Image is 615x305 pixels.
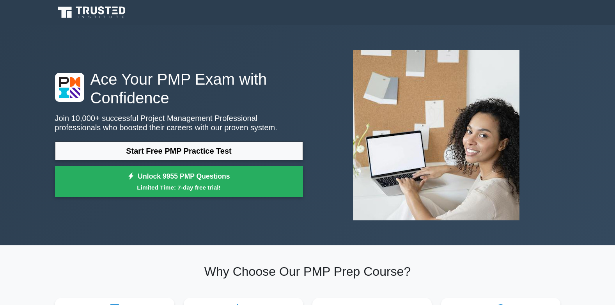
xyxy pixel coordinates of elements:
h2: Why Choose Our PMP Prep Course? [55,264,560,279]
p: Join 10,000+ successful Project Management Professional professionals who boosted their careers w... [55,113,303,132]
a: Start Free PMP Practice Test [55,142,303,160]
small: Limited Time: 7-day free trial! [65,183,293,192]
h1: Ace Your PMP Exam with Confidence [55,70,303,107]
a: Unlock 9955 PMP QuestionsLimited Time: 7-day free trial! [55,166,303,197]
